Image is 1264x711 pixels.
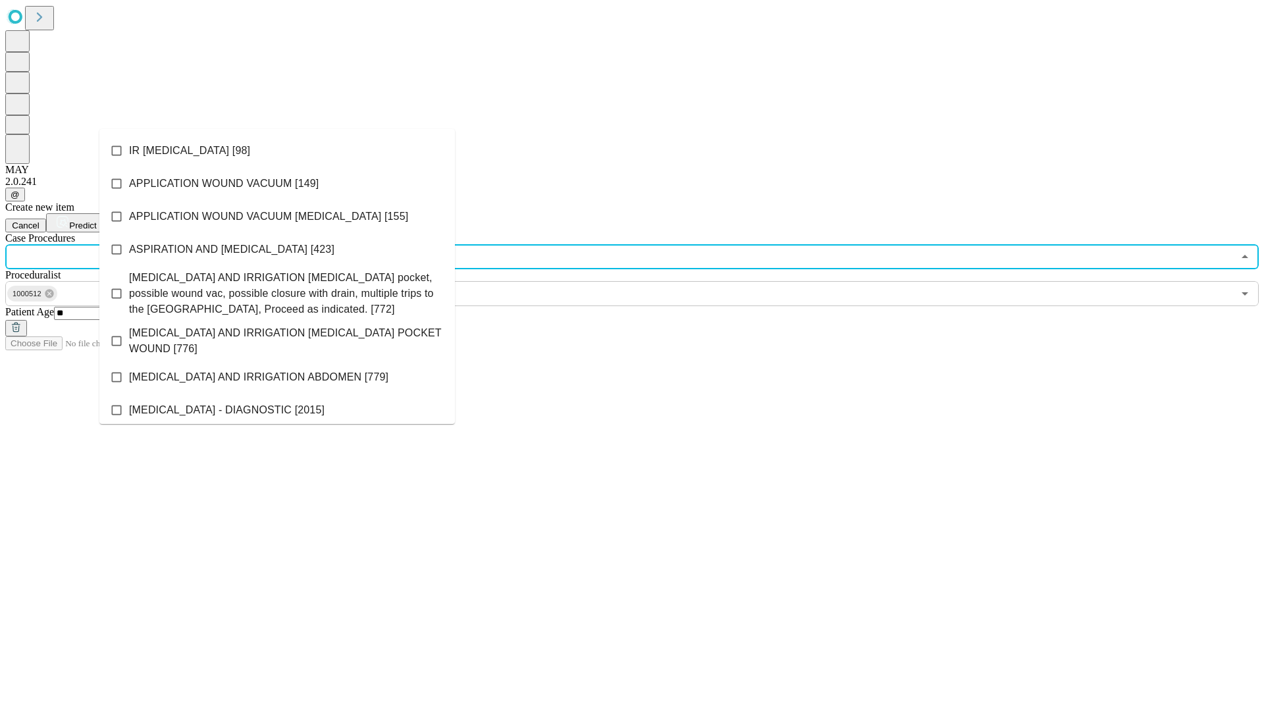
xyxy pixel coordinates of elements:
div: 2.0.241 [5,176,1259,188]
span: Scheduled Procedure [5,232,75,244]
div: 1000512 [7,286,57,302]
span: [MEDICAL_DATA] AND IRRIGATION [MEDICAL_DATA] POCKET WOUND [776] [129,325,444,357]
button: Predict [46,213,107,232]
button: Open [1236,284,1254,303]
button: Cancel [5,219,46,232]
span: Proceduralist [5,269,61,280]
span: Patient Age [5,306,54,317]
span: Cancel [12,221,39,230]
span: @ [11,190,20,199]
span: [MEDICAL_DATA] - DIAGNOSTIC [2015] [129,402,325,418]
span: APPLICATION WOUND VACUUM [MEDICAL_DATA] [155] [129,209,408,224]
span: ASPIRATION AND [MEDICAL_DATA] [423] [129,242,334,257]
span: [MEDICAL_DATA] AND IRRIGATION ABDOMEN [779] [129,369,388,385]
span: 1000512 [7,286,47,302]
span: APPLICATION WOUND VACUUM [149] [129,176,319,192]
div: MAY [5,164,1259,176]
span: IR [MEDICAL_DATA] [98] [129,143,250,159]
span: Create new item [5,201,74,213]
span: Predict [69,221,96,230]
button: @ [5,188,25,201]
button: Close [1236,248,1254,266]
span: [MEDICAL_DATA] AND IRRIGATION [MEDICAL_DATA] pocket, possible wound vac, possible closure with dr... [129,270,444,317]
